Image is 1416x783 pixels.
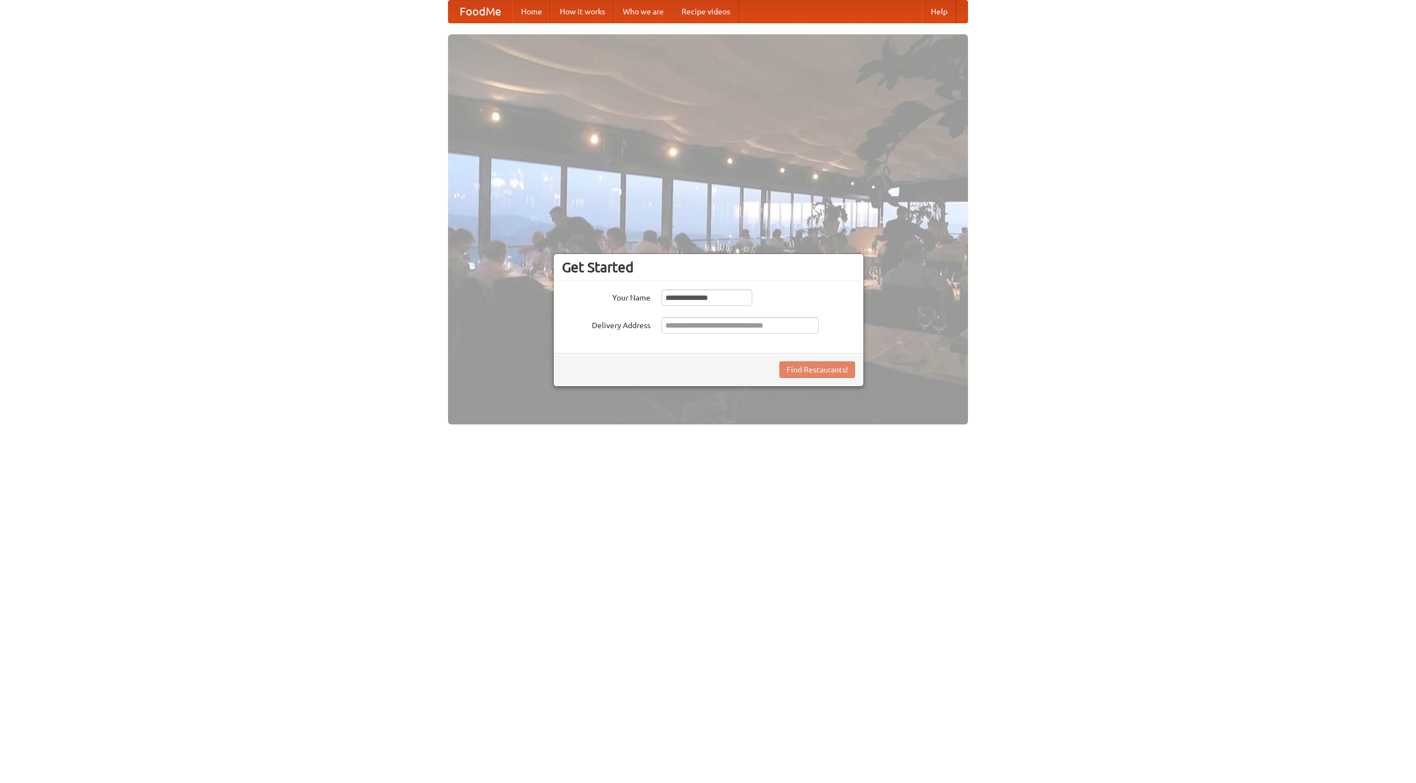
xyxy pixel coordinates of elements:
h3: Get Started [562,259,855,276]
button: Find Restaurants! [779,361,855,378]
a: Who we are [614,1,673,23]
a: FoodMe [449,1,512,23]
label: Delivery Address [562,317,650,331]
a: Recipe videos [673,1,739,23]
a: How it works [551,1,614,23]
label: Your Name [562,289,650,303]
a: Help [922,1,956,23]
a: Home [512,1,551,23]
